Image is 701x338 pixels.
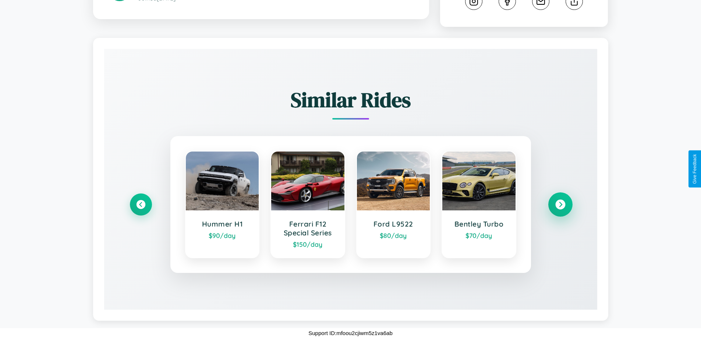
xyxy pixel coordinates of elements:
[442,151,516,258] a: Bentley Turbo$70/day
[185,151,260,258] a: Hummer H1$90/day
[130,86,571,114] h2: Similar Rides
[279,240,337,248] div: $ 150 /day
[193,220,252,228] h3: Hummer H1
[308,328,392,338] p: Support ID: mfoou2cjiwm5z1va6ab
[356,151,431,258] a: Ford L9522$80/day
[270,151,345,258] a: Ferrari F12 Special Series$150/day
[193,231,252,239] div: $ 90 /day
[692,154,697,184] div: Give Feedback
[450,231,508,239] div: $ 70 /day
[364,231,423,239] div: $ 80 /day
[364,220,423,228] h3: Ford L9522
[279,220,337,237] h3: Ferrari F12 Special Series
[450,220,508,228] h3: Bentley Turbo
